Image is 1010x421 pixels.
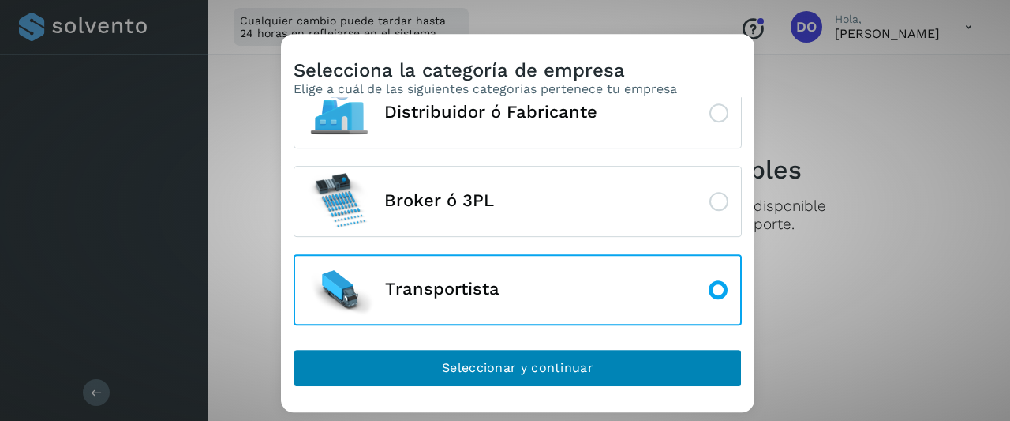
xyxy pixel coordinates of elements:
[294,349,742,387] button: Seleccionar y continuar
[384,192,494,211] span: Broker ó 3PL
[442,359,593,377] span: Seleccionar y continuar
[385,280,499,299] span: Transportista
[294,59,677,82] h3: Selecciona la categoría de empresa
[294,81,677,96] p: Elige a cuál de las siguientes categorias pertenece tu empresa
[294,254,742,325] button: Transportista
[294,77,742,148] button: Distribuidor ó Fabricante
[294,166,742,237] button: Broker ó 3PL
[384,103,597,122] span: Distribuidor ó Fabricante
